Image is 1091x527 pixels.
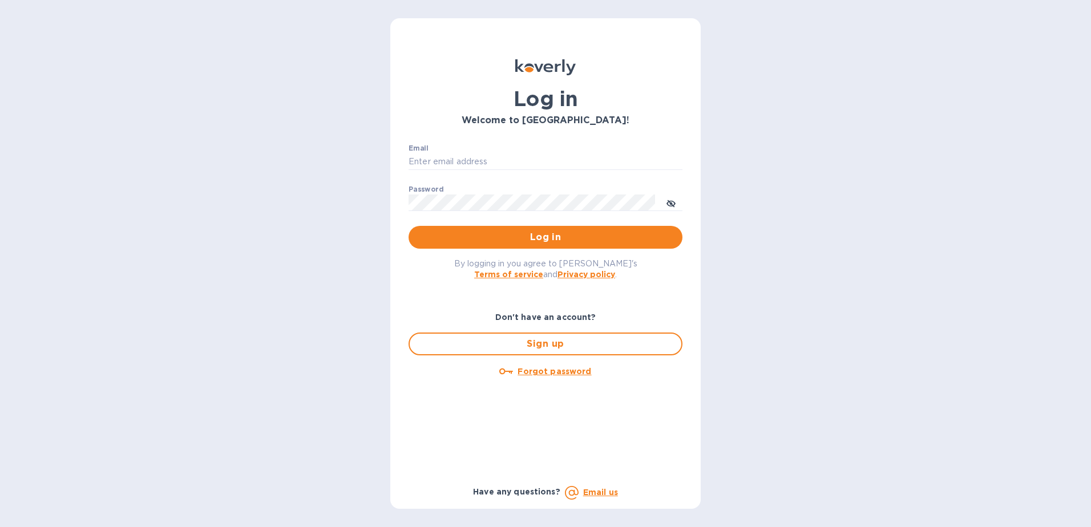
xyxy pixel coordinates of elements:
[583,488,618,497] a: Email us
[454,259,637,279] span: By logging in you agree to [PERSON_NAME]'s and .
[409,115,682,126] h3: Welcome to [GEOGRAPHIC_DATA]!
[474,270,543,279] a: Terms of service
[409,153,682,171] input: Enter email address
[515,59,576,75] img: Koverly
[557,270,615,279] a: Privacy policy
[518,367,591,376] u: Forgot password
[409,87,682,111] h1: Log in
[409,333,682,355] button: Sign up
[409,226,682,249] button: Log in
[409,145,429,152] label: Email
[409,186,443,193] label: Password
[495,313,596,322] b: Don't have an account?
[419,337,672,351] span: Sign up
[418,230,673,244] span: Log in
[473,487,560,496] b: Have any questions?
[660,191,682,214] button: toggle password visibility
